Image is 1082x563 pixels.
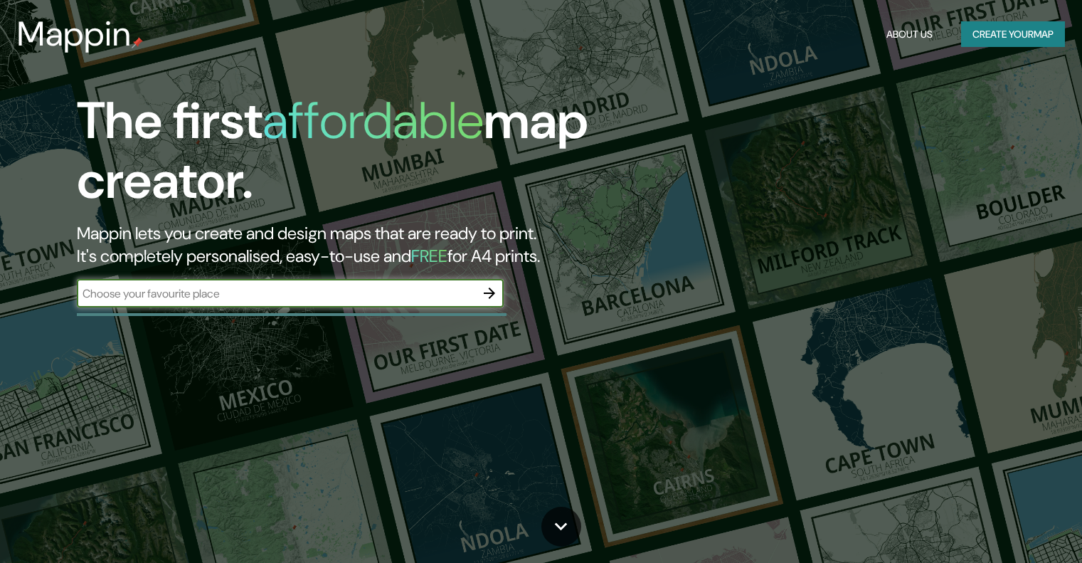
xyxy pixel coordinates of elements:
h2: Mappin lets you create and design maps that are ready to print. It's completely personalised, eas... [77,222,618,268]
button: About Us [881,21,938,48]
button: Create yourmap [961,21,1065,48]
h5: FREE [411,245,447,267]
h1: The first map creator. [77,91,618,222]
input: Choose your favourite place [77,285,475,302]
h3: Mappin [17,14,132,54]
img: mappin-pin [132,37,143,48]
h1: affordable [262,88,484,154]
